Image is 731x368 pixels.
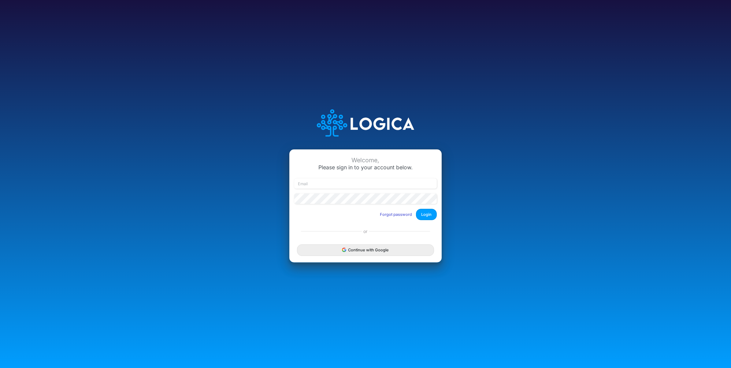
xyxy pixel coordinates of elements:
span: Please sign in to your account below. [318,164,413,171]
button: Continue with Google [297,244,434,256]
button: Login [416,209,437,220]
button: Forgot password [376,209,416,220]
input: Email [294,178,437,189]
div: Welcome, [294,157,437,164]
